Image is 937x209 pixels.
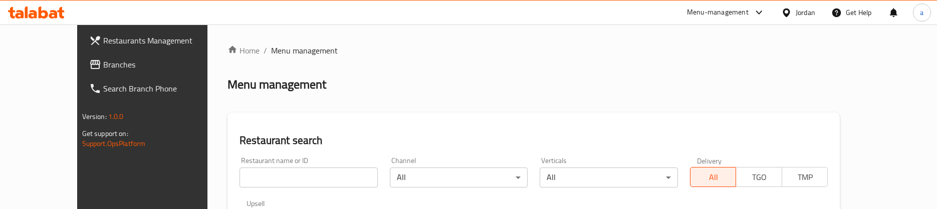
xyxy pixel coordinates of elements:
[786,170,824,184] span: TMP
[82,110,107,123] span: Version:
[247,199,265,206] label: Upsell
[920,7,923,18] span: a
[271,44,338,56] span: Menu management
[390,167,528,187] div: All
[796,7,815,18] div: Jordan
[81,52,233,76] a: Branches
[782,167,828,187] button: TMP
[81,28,233,52] a: Restaurants Management
[227,76,326,92] h2: Menu management
[82,137,146,150] a: Support.OpsPlatform
[82,127,128,140] span: Get support on:
[694,170,733,184] span: All
[240,133,828,148] h2: Restaurant search
[697,157,722,164] label: Delivery
[103,82,225,94] span: Search Branch Phone
[687,6,749,18] div: Menu-management
[103,58,225,70] span: Branches
[240,167,378,187] input: Search for restaurant name or ID..
[227,44,260,56] a: Home
[103,34,225,46] span: Restaurants Management
[264,44,267,56] li: /
[690,167,737,187] button: All
[540,167,678,187] div: All
[81,76,233,100] a: Search Branch Phone
[736,167,782,187] button: TGO
[740,170,778,184] span: TGO
[108,110,124,123] span: 1.0.0
[227,44,840,56] nav: breadcrumb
